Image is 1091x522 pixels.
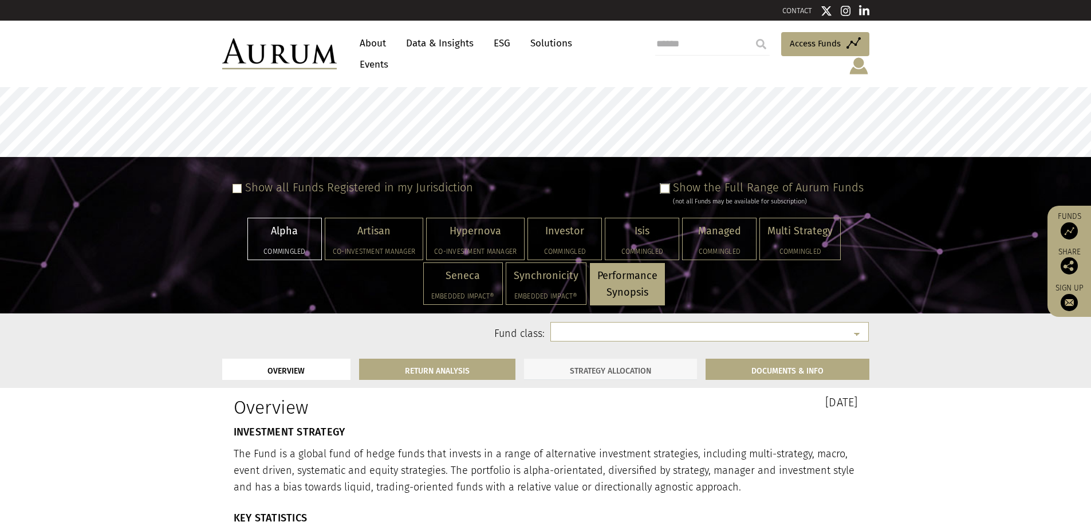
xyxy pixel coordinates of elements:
strong: INVESTMENT STRATEGY [234,426,345,438]
a: Access Funds [781,32,869,56]
img: Twitter icon [821,5,832,17]
h5: Embedded Impact® [431,293,495,300]
a: Data & Insights [400,33,479,54]
div: Share [1053,248,1085,274]
img: Share this post [1061,257,1078,274]
span: Access Funds [790,37,841,50]
h3: [DATE] [554,397,858,408]
h5: Embedded Impact® [514,293,578,300]
img: Aurum [222,38,337,69]
p: Hypernova [434,223,517,240]
a: Sign up [1053,283,1085,311]
p: Managed [690,223,749,240]
p: Investor [535,223,594,240]
a: About [354,33,392,54]
p: Synchronicity [514,268,578,284]
h5: Commingled [535,248,594,255]
a: STRATEGY ALLOCATION [524,359,697,380]
a: DOCUMENTS & INFO [706,359,869,380]
h1: Overview [234,397,537,418]
h5: Commingled [255,248,314,255]
h5: Commingled [767,248,833,255]
input: Submit [750,33,773,56]
a: Solutions [525,33,578,54]
img: Linkedin icon [859,5,869,17]
p: Artisan [333,223,415,240]
p: The Fund is a global fund of hedge funds that invests in a range of alternative investment strate... [234,446,858,495]
a: CONTACT [782,6,812,15]
a: Funds [1053,211,1085,240]
h5: Co-investment Manager [434,248,517,255]
label: Show the Full Range of Aurum Funds [673,180,864,194]
div: (not all Funds may be available for subscription) [673,197,864,207]
img: Sign up to our newsletter [1061,294,1078,311]
img: Instagram icon [841,5,851,17]
img: account-icon.svg [848,56,869,76]
p: Performance Synopsis [597,268,657,301]
a: RETURN ANALYSIS [359,359,515,380]
label: Show all Funds Registered in my Jurisdiction [245,180,473,194]
p: Isis [613,223,671,240]
p: Multi Strategy [767,223,833,240]
h5: Commingled [613,248,671,255]
a: Events [354,54,388,75]
label: Fund class: [333,327,545,342]
a: ESG [488,33,516,54]
h5: Commingled [690,248,749,255]
img: Access Funds [1061,222,1078,240]
p: Seneca [431,268,495,284]
h5: Co-investment Manager [333,248,415,255]
p: Alpha [255,223,314,240]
